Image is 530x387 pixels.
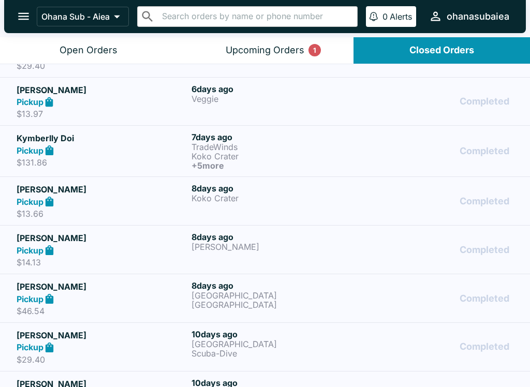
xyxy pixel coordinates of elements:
[17,342,43,352] strong: Pickup
[192,291,362,300] p: [GEOGRAPHIC_DATA]
[192,193,362,203] p: Koko Crater
[192,132,232,142] span: 7 days ago
[17,257,187,267] p: $14.13
[17,132,187,144] h5: Kymberlly Doi
[382,11,388,22] p: 0
[17,209,187,219] p: $13.66
[192,152,362,161] p: Koko Crater
[17,84,187,96] h5: [PERSON_NAME]
[313,45,316,55] p: 1
[17,197,43,207] strong: Pickup
[17,306,187,316] p: $46.54
[17,109,187,119] p: $13.97
[192,242,362,251] p: [PERSON_NAME]
[409,44,474,56] div: Closed Orders
[17,232,187,244] h5: [PERSON_NAME]
[424,5,513,27] button: ohanasubaiea
[37,7,129,26] button: Ohana Sub - Aiea
[226,44,304,56] div: Upcoming Orders
[447,10,509,23] div: ohanasubaiea
[41,11,110,22] p: Ohana Sub - Aiea
[60,44,117,56] div: Open Orders
[17,329,187,341] h5: [PERSON_NAME]
[192,339,362,349] p: [GEOGRAPHIC_DATA]
[192,161,362,170] h6: + 5 more
[192,329,238,339] span: 10 days ago
[192,55,362,64] p: [GEOGRAPHIC_DATA]
[17,354,187,365] p: $29.40
[17,157,187,168] p: $131.86
[192,280,233,291] span: 8 days ago
[159,9,353,24] input: Search orders by name or phone number
[192,183,233,193] span: 8 days ago
[17,183,187,196] h5: [PERSON_NAME]
[17,280,187,293] h5: [PERSON_NAME]
[10,3,37,29] button: open drawer
[192,142,362,152] p: TradeWinds
[17,97,43,107] strong: Pickup
[17,145,43,156] strong: Pickup
[17,294,43,304] strong: Pickup
[192,84,233,94] span: 6 days ago
[192,300,362,309] p: [GEOGRAPHIC_DATA]
[17,61,187,71] p: $29.40
[192,349,362,358] p: Scuba-Dive
[17,245,43,256] strong: Pickup
[192,94,362,103] p: Veggie
[192,232,233,242] span: 8 days ago
[390,11,412,22] p: Alerts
